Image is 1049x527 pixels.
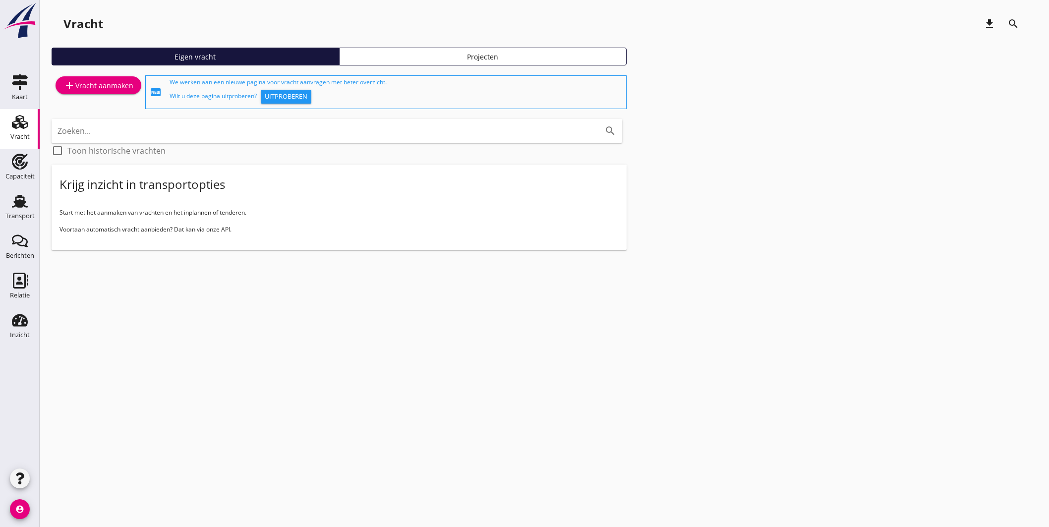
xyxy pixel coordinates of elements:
[5,213,35,219] div: Transport
[5,173,35,179] div: Capaciteit
[604,125,616,137] i: search
[265,92,307,102] div: Uitproberen
[10,499,30,519] i: account_circle
[344,52,622,62] div: Projecten
[984,18,995,30] i: download
[59,176,225,192] div: Krijg inzicht in transportopties
[59,225,619,234] p: Voortaan automatisch vracht aanbieden? Dat kan via onze API.
[150,86,162,98] i: fiber_new
[1007,18,1019,30] i: search
[56,76,141,94] a: Vracht aanmaken
[6,252,34,259] div: Berichten
[261,90,311,104] button: Uitproberen
[10,292,30,298] div: Relatie
[58,123,588,139] input: Zoeken...
[67,146,166,156] label: Toon historische vrachten
[63,79,75,91] i: add
[59,208,619,217] p: Start met het aanmaken van vrachten en het inplannen of tenderen.
[12,94,28,100] div: Kaart
[339,48,627,65] a: Projecten
[2,2,38,39] img: logo-small.a267ee39.svg
[63,79,133,91] div: Vracht aanmaken
[52,48,339,65] a: Eigen vracht
[56,52,335,62] div: Eigen vracht
[10,332,30,338] div: Inzicht
[63,16,103,32] div: Vracht
[170,78,622,107] div: We werken aan een nieuwe pagina voor vracht aanvragen met beter overzicht. Wilt u deze pagina uit...
[10,133,30,140] div: Vracht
